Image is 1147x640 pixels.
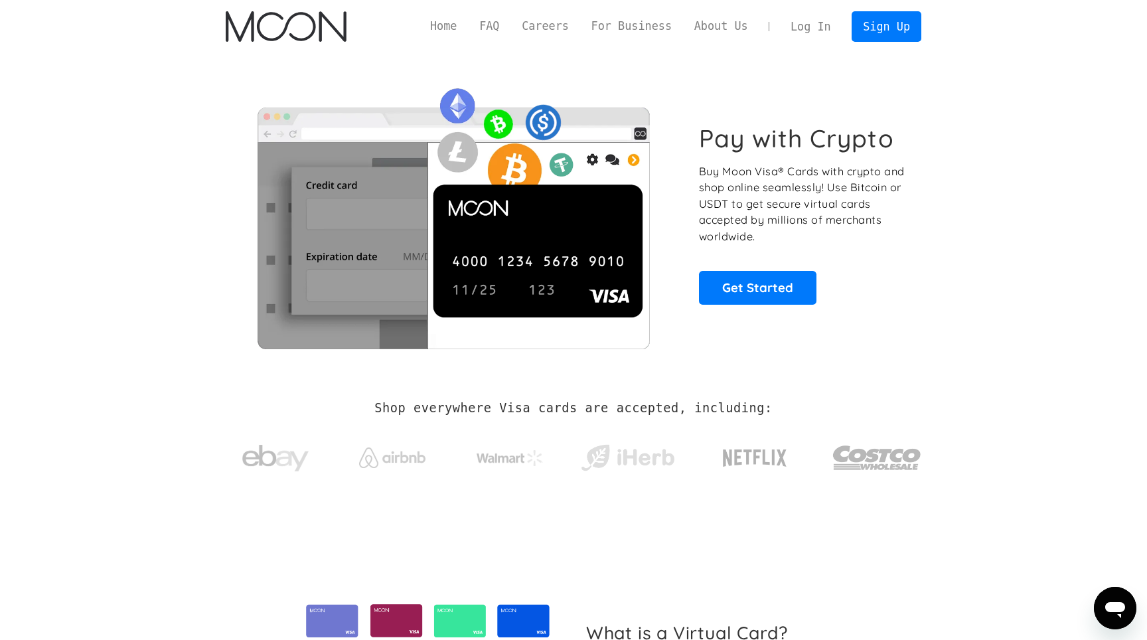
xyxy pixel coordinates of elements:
a: Home [419,18,468,35]
h2: Shop everywhere Visa cards are accepted, including: [374,401,772,416]
a: Sign Up [852,11,921,41]
p: Buy Moon Visa® Cards with crypto and shop online seamlessly! Use Bitcoin or USDT to get secure vi... [699,163,907,245]
a: Airbnb [343,434,442,475]
a: ebay [226,424,325,486]
a: Log In [779,12,842,41]
a: Careers [510,18,579,35]
a: Get Started [699,271,816,304]
a: Walmart [461,437,560,473]
img: Moon Cards let you spend your crypto anywhere Visa is accepted. [226,79,680,349]
h1: Pay with Crypto [699,123,894,153]
a: Costco [832,420,921,489]
img: Moon Logo [226,11,346,42]
a: home [226,11,346,42]
img: Netflix [722,441,788,475]
a: FAQ [468,18,510,35]
a: About Us [683,18,759,35]
img: Walmart [477,450,543,466]
a: For Business [580,18,683,35]
a: Netflix [696,428,814,481]
img: ebay [242,438,309,479]
a: iHerb [578,428,677,482]
iframe: Button to launch messaging window [1094,587,1136,629]
img: iHerb [578,441,677,475]
img: Costco [832,433,921,483]
img: Airbnb [359,447,425,468]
